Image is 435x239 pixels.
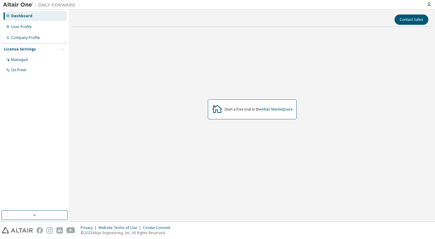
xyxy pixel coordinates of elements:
div: On Prem [11,68,26,73]
div: User Profile [11,24,32,29]
img: instagram.svg [47,227,53,234]
div: Cookie Consent [143,225,174,230]
button: Contact Sales [395,15,428,25]
p: © 2025 Altair Engineering, Inc. All Rights Reserved. [81,230,174,235]
div: Managed [11,57,28,62]
img: linkedin.svg [56,227,63,234]
div: Website Terms of Use [98,225,143,230]
img: altair_logo.svg [2,227,33,234]
div: Dashboard [11,14,32,18]
div: Privacy [81,225,98,230]
div: Start a free trial in the [224,107,293,112]
div: License Settings [4,47,36,52]
img: Altair One [3,2,79,8]
img: facebook.svg [37,227,43,234]
a: Altair Marketplace [261,107,293,112]
img: youtube.svg [66,227,75,234]
div: Company Profile [11,35,40,40]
